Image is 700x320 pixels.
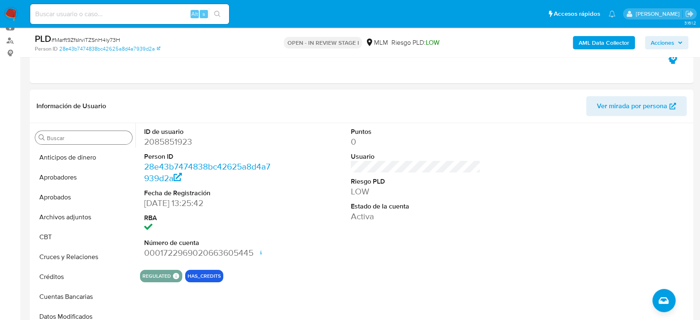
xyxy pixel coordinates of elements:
[51,36,120,44] span: # Marft9ZfsIrviTZSnH4iy73H
[579,36,629,49] b: AML Data Collector
[391,38,439,47] span: Riesgo PLD:
[32,287,135,307] button: Cuentas Bancarias
[351,211,480,222] dd: Activa
[351,186,480,197] dd: LOW
[144,238,274,247] dt: Número de cuenta
[144,189,274,198] dt: Fecha de Registración
[284,37,362,48] p: OPEN - IN REVIEW STAGE I
[39,134,45,141] button: Buscar
[32,187,135,207] button: Aprobados
[554,10,600,18] span: Accesos rápidos
[144,127,274,136] dt: ID de usuario
[651,36,674,49] span: Acciones
[608,10,616,17] a: Notificaciones
[47,134,129,142] input: Buscar
[32,267,135,287] button: Créditos
[351,136,480,148] dd: 0
[351,202,480,211] dt: Estado de la cuenta
[32,227,135,247] button: CBT
[573,36,635,49] button: AML Data Collector
[351,127,480,136] dt: Puntos
[144,160,270,184] a: 28e43b7474838bc42625a8d4a7939d2a
[351,152,480,161] dt: Usuario
[32,167,135,187] button: Aprobadores
[144,136,274,148] dd: 2085851923
[32,148,135,167] button: Anticipos de dinero
[203,10,205,18] span: s
[35,32,51,45] b: PLD
[586,96,687,116] button: Ver mirada por persona
[32,247,135,267] button: Cruces y Relaciones
[35,45,58,53] b: Person ID
[209,8,226,20] button: search-icon
[144,213,274,223] dt: RBA
[59,45,160,53] a: 28e43b7474838bc42625a8d4a7939d2a
[36,102,106,110] h1: Información de Usuario
[365,38,388,47] div: MLM
[144,152,274,161] dt: Person ID
[597,96,667,116] span: Ver mirada por persona
[635,10,682,18] p: diego.gardunorosas@mercadolibre.com.mx
[144,197,274,209] dd: [DATE] 13:25:42
[351,177,480,186] dt: Riesgo PLD
[645,36,688,49] button: Acciones
[32,207,135,227] button: Archivos adjuntos
[191,10,198,18] span: Alt
[684,19,696,26] span: 3.161.2
[30,9,229,19] input: Buscar usuario o caso...
[144,247,274,259] dd: 0001722969020663605445
[425,38,439,47] span: LOW
[685,10,694,18] a: Salir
